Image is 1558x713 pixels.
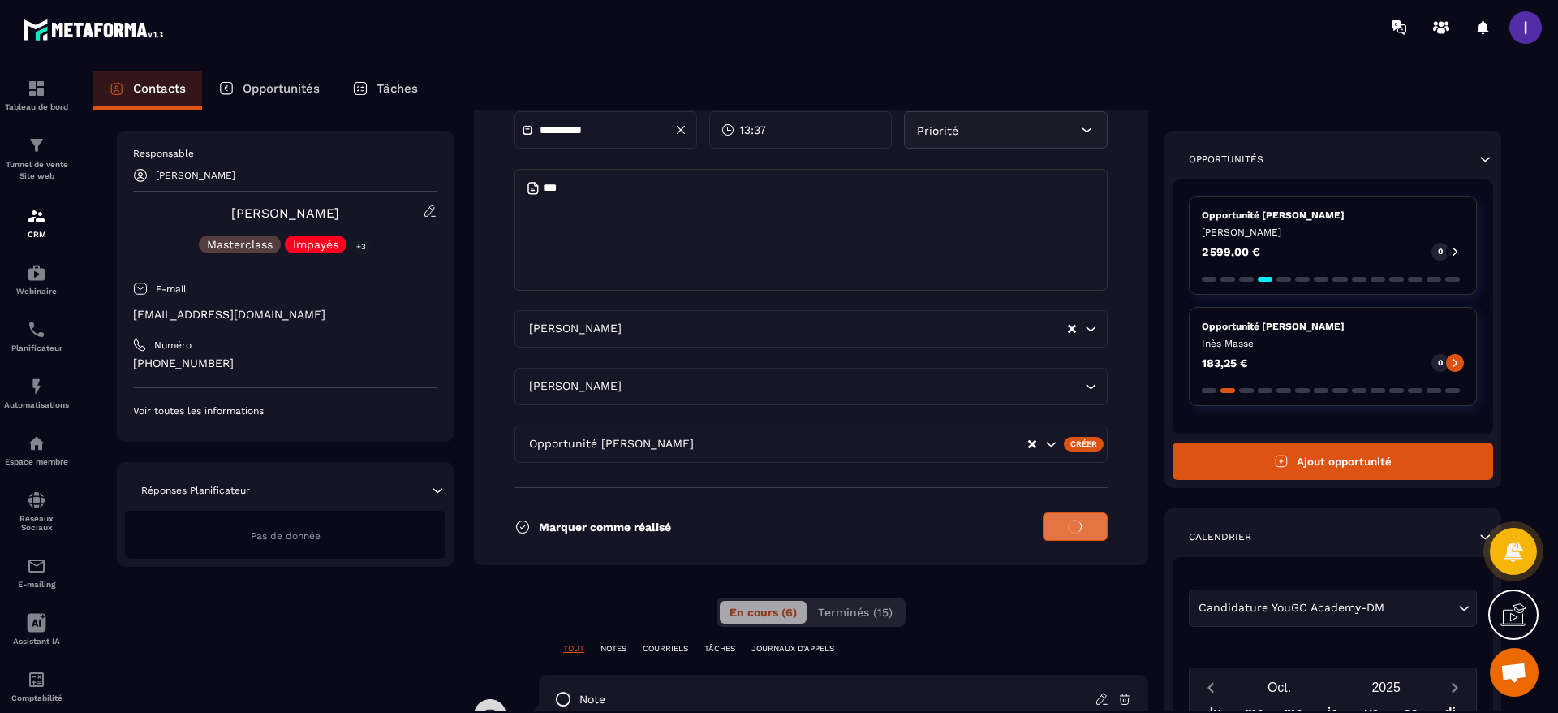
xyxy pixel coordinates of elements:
[27,377,46,396] img: automations
[293,239,338,250] p: Impayés
[1438,357,1443,369] p: 0
[133,81,186,96] p: Contacts
[1332,673,1440,702] button: Open years overlay
[27,136,46,155] img: formation
[1189,530,1251,543] p: Calendrier
[4,580,69,589] p: E-mailing
[377,81,418,96] p: Tâches
[4,637,69,646] p: Assistant IA
[27,490,46,510] img: social-network
[4,287,69,296] p: Webinaire
[563,643,584,655] p: TOUT
[514,426,1108,463] div: Search for option
[4,400,69,409] p: Automatisations
[231,205,339,221] a: [PERSON_NAME]
[207,239,273,250] p: Masterclass
[1388,599,1454,617] input: Search for option
[27,206,46,226] img: formation
[514,368,1108,405] div: Search for option
[539,521,671,534] p: Marquer comme réalisé
[579,692,605,707] p: note
[625,378,1081,395] input: Search for option
[1189,590,1477,627] div: Search for option
[525,378,625,395] span: [PERSON_NAME]
[1189,153,1263,166] p: Opportunités
[4,457,69,466] p: Espace membre
[156,283,187,296] p: E-mail
[1173,443,1493,480] button: Ajout opportunité
[514,310,1108,348] div: Search for option
[4,365,69,421] a: automationsautomationsAutomatisations
[202,71,336,110] a: Opportunités
[243,81,320,96] p: Opportunités
[1195,599,1388,617] span: Candidature YouGC Academy-DM
[351,238,372,255] p: +3
[133,147,437,160] p: Responsable
[23,15,169,45] img: logo
[818,606,893,619] span: Terminés (15)
[4,308,69,365] a: schedulerschedulerPlanificateur
[917,124,958,137] span: Priorité
[133,356,437,371] p: [PHONE_NUMBER]
[154,339,192,352] p: Numéro
[27,79,46,98] img: formation
[4,544,69,601] a: emailemailE-mailing
[4,67,69,123] a: formationformationTableau de bord
[4,421,69,478] a: automationsautomationsEspace membre
[133,307,437,322] p: [EMAIL_ADDRESS][DOMAIN_NAME]
[730,606,797,619] span: En cours (6)
[697,435,1026,453] input: Search for option
[4,102,69,111] p: Tableau de bord
[600,643,626,655] p: NOTES
[27,556,46,576] img: email
[4,123,69,194] a: formationformationTunnel de vente Site web
[4,251,69,308] a: automationsautomationsWebinaire
[751,643,834,655] p: JOURNAUX D'APPELS
[27,263,46,283] img: automations
[1202,320,1464,333] p: Opportunité [PERSON_NAME]
[1438,246,1443,257] p: 0
[27,434,46,453] img: automations
[4,194,69,251] a: formationformationCRM
[4,601,69,658] a: Assistant IA
[4,230,69,239] p: CRM
[1202,226,1464,239] p: [PERSON_NAME]
[141,484,250,497] p: Réponses Planificateur
[27,320,46,339] img: scheduler
[525,320,625,338] span: [PERSON_NAME]
[740,122,766,138] span: 13:37
[156,170,235,181] p: [PERSON_NAME]
[4,694,69,702] p: Comptabilité
[93,71,202,110] a: Contacts
[704,643,735,655] p: TÂCHES
[1064,437,1104,452] div: Créer
[133,404,437,417] p: Voir toutes les informations
[251,530,321,542] span: Pas de donnée
[4,514,69,532] p: Réseaux Sociaux
[1202,246,1260,257] p: 2 599,00 €
[1202,337,1464,350] p: Inès Masse
[1068,323,1076,335] button: Clear Selected
[643,643,688,655] p: COURRIELS
[4,159,69,182] p: Tunnel de vente Site web
[27,670,46,689] img: accountant
[1028,439,1036,451] button: Clear Selected
[1226,673,1333,702] button: Open months overlay
[1196,676,1226,698] button: Previous month
[4,344,69,352] p: Planificateur
[1202,357,1248,369] p: 183,25 €
[1490,648,1539,697] div: Ouvrir le chat
[1202,209,1464,222] p: Opportunité [PERSON_NAME]
[720,601,807,624] button: En cours (6)
[336,71,434,110] a: Tâches
[808,601,902,624] button: Terminés (15)
[1440,676,1470,698] button: Next month
[4,478,69,544] a: social-networksocial-networkRéseaux Sociaux
[625,320,1066,338] input: Search for option
[525,435,697,453] span: Opportunité [PERSON_NAME]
